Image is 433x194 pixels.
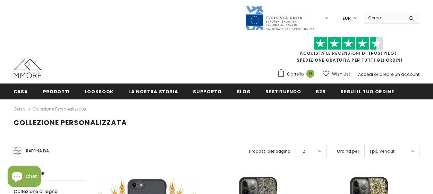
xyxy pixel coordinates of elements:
a: Javni Razpis [245,15,315,21]
img: Casi MMORE [14,59,41,78]
span: La nostra storia [128,88,178,95]
a: B2B [316,83,325,99]
label: Ordina per [337,148,359,155]
label: Prodotti per pagina [249,148,290,155]
span: Restituendo [265,88,301,95]
a: supporto [193,83,221,99]
span: Segui il tuo ordine [340,88,394,95]
a: Collezione personalizzata [32,106,86,112]
a: Restituendo [265,83,301,99]
a: Carrello 0 [277,69,318,79]
a: Casa [14,83,28,99]
img: Javni Razpis [245,6,315,31]
input: Search Site [364,13,404,23]
a: Casa [14,105,26,113]
span: Lookbook [85,88,113,95]
span: Raffina da [26,147,49,155]
a: Wish List [323,68,350,80]
span: Casa [14,88,28,95]
span: Wish List [332,71,350,78]
span: 0 [306,70,314,78]
span: Carrello [287,71,304,78]
span: Prodotti [43,88,70,95]
span: or [374,71,378,77]
span: Collezione personalizzata [14,118,127,127]
span: SPEDIZIONE GRATUITA PER TUTTI GLI ORDINI [277,40,419,63]
span: 12 [301,148,305,155]
a: Creare un account [379,71,419,77]
span: Blog [237,88,251,95]
span: I più venduti [370,148,396,155]
a: Blog [237,83,251,99]
a: Segui il tuo ordine [340,83,394,99]
a: Lookbook [85,83,113,99]
a: Prodotti [43,83,70,99]
span: supporto [193,88,221,95]
img: Fidati di Pilot Stars [314,37,383,50]
span: EUR [342,15,351,22]
a: La nostra storia [128,83,178,99]
span: B2B [316,88,325,95]
inbox-online-store-chat: Shopify online store chat [6,166,43,188]
a: Accedi [358,71,373,77]
a: Acquista le recensioni di TrustPilot [300,50,397,56]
